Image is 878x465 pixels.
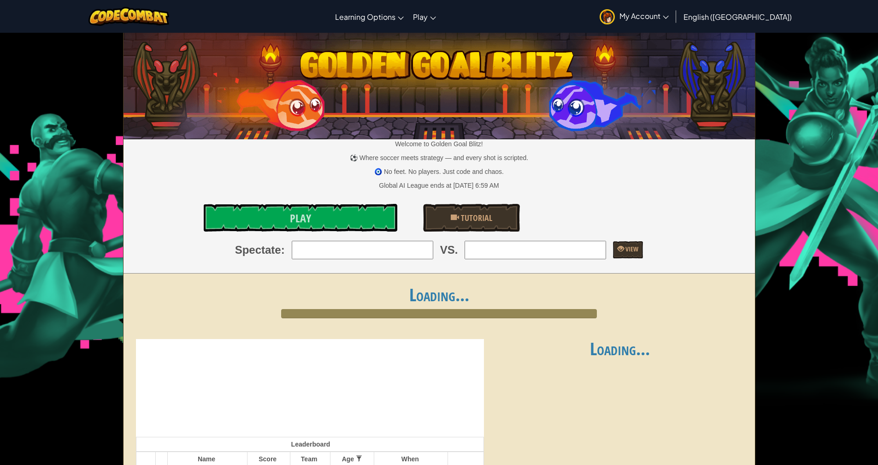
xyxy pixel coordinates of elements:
[124,285,755,304] h1: Loading...
[619,11,669,21] span: My Account
[124,153,755,162] p: ⚽ Where soccer meets strategy — and every shot is scripted.
[235,242,281,258] span: Spectate
[335,12,395,22] span: Learning Options
[291,441,330,448] span: Leaderboard
[423,204,520,232] a: Tutorial
[330,4,408,29] a: Learning Options
[624,244,638,253] span: View
[679,4,796,29] a: English ([GEOGRAPHIC_DATA])
[459,212,492,224] span: Tutorial
[379,181,499,190] div: Global AI League ends at [DATE] 6:59 AM
[281,242,285,258] span: :
[88,7,169,26] img: CodeCombat logo
[684,12,792,22] span: English ([GEOGRAPHIC_DATA])
[290,211,311,226] span: Play
[124,29,755,139] img: Golden Goal
[595,2,673,31] a: My Account
[408,4,441,29] a: Play
[124,167,755,176] p: 🧿 No feet. No players. Just code and chaos.
[413,12,428,22] span: Play
[124,139,755,149] p: Welcome to Golden Goal Blitz!
[600,9,615,24] img: avatar
[440,242,458,258] span: VS.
